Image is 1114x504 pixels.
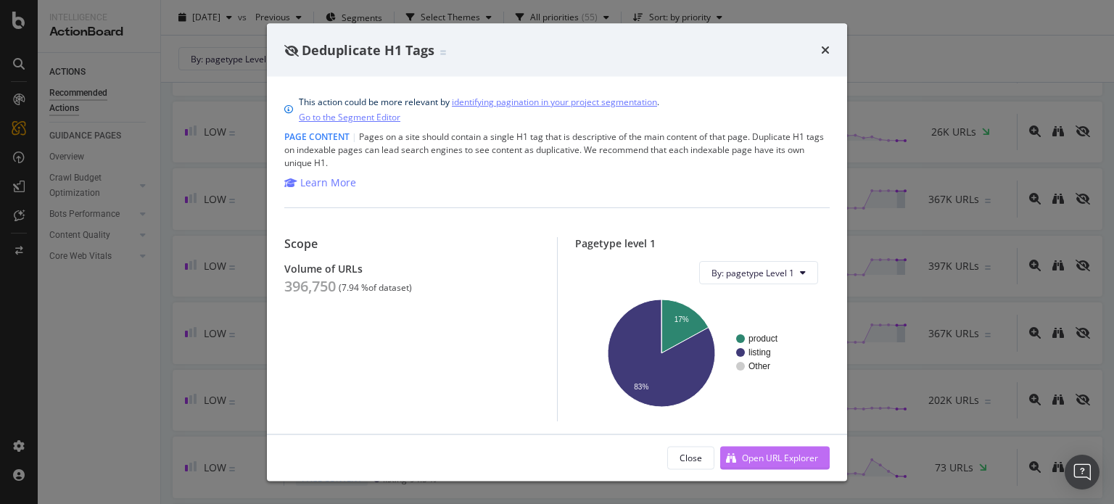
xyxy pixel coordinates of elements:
[748,361,770,371] text: Other
[674,315,688,323] text: 17%
[748,334,778,344] text: product
[300,175,356,190] div: Learn More
[352,131,357,143] span: |
[339,283,412,293] div: ( 7.94 % of dataset )
[302,41,434,58] span: Deduplicate H1 Tags
[742,451,818,463] div: Open URL Explorer
[284,131,350,143] span: Page Content
[284,263,540,275] div: Volume of URLs
[284,131,830,170] div: Pages on a site should contain a single H1 tag that is descriptive of the main content of that pa...
[575,237,830,249] div: Pagetype level 1
[587,296,813,410] svg: A chart.
[634,383,648,391] text: 83%
[284,94,830,125] div: info banner
[667,446,714,469] button: Close
[711,266,794,278] span: By: pagetype Level 1
[452,94,657,110] a: identifying pagination in your project segmentation
[299,94,659,125] div: This action could be more relevant by .
[1065,455,1099,489] div: Open Intercom Messenger
[284,278,336,295] div: 396,750
[699,261,818,284] button: By: pagetype Level 1
[680,451,702,463] div: Close
[284,175,356,190] a: Learn More
[440,50,446,54] img: Equal
[821,41,830,59] div: times
[267,23,847,481] div: modal
[284,44,299,56] div: eye-slash
[284,237,540,251] div: Scope
[720,446,830,469] button: Open URL Explorer
[748,347,771,358] text: listing
[299,110,400,125] a: Go to the Segment Editor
